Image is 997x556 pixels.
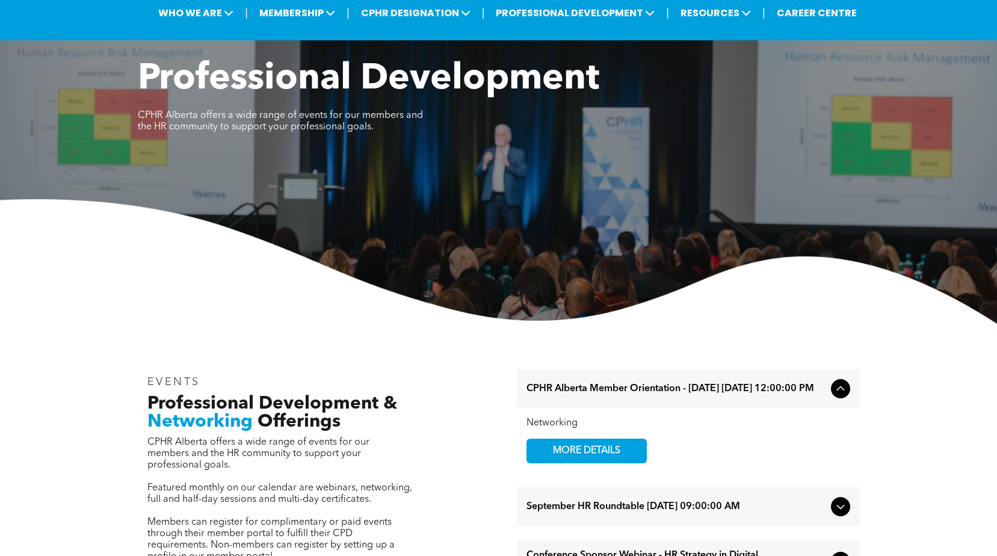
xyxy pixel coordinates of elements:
[677,2,755,24] span: RESOURCES
[258,413,341,431] span: Offerings
[147,395,397,413] span: Professional Development &
[773,2,860,24] a: CAREER CENTRE
[482,1,485,25] li: |
[526,501,826,513] span: September HR Roundtable [DATE] 09:00:00 AM
[539,439,634,463] span: MORE DETAILS
[357,2,474,24] span: CPHR DESIGNATION
[245,1,248,25] li: |
[147,483,412,504] span: Featured monthly on our calendar are webinars, networking, full and half-day sessions and multi-d...
[155,2,237,24] span: WHO WE ARE
[762,1,765,25] li: |
[138,61,599,97] span: Professional Development
[526,439,647,463] a: MORE DETAILS
[147,437,369,470] span: CPHR Alberta offers a wide range of events for our members and the HR community to support your p...
[666,1,669,25] li: |
[492,2,658,24] span: PROFESSIONAL DEVELOPMENT
[526,418,850,429] div: Networking
[138,111,423,132] span: CPHR Alberta offers a wide range of events for our members and the HR community to support your p...
[147,377,201,388] span: EVENTS
[526,383,826,395] span: CPHR Alberta Member Orientation - [DATE] [DATE] 12:00:00 PM
[347,1,350,25] li: |
[256,2,339,24] span: MEMBERSHIP
[147,413,253,431] span: Networking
